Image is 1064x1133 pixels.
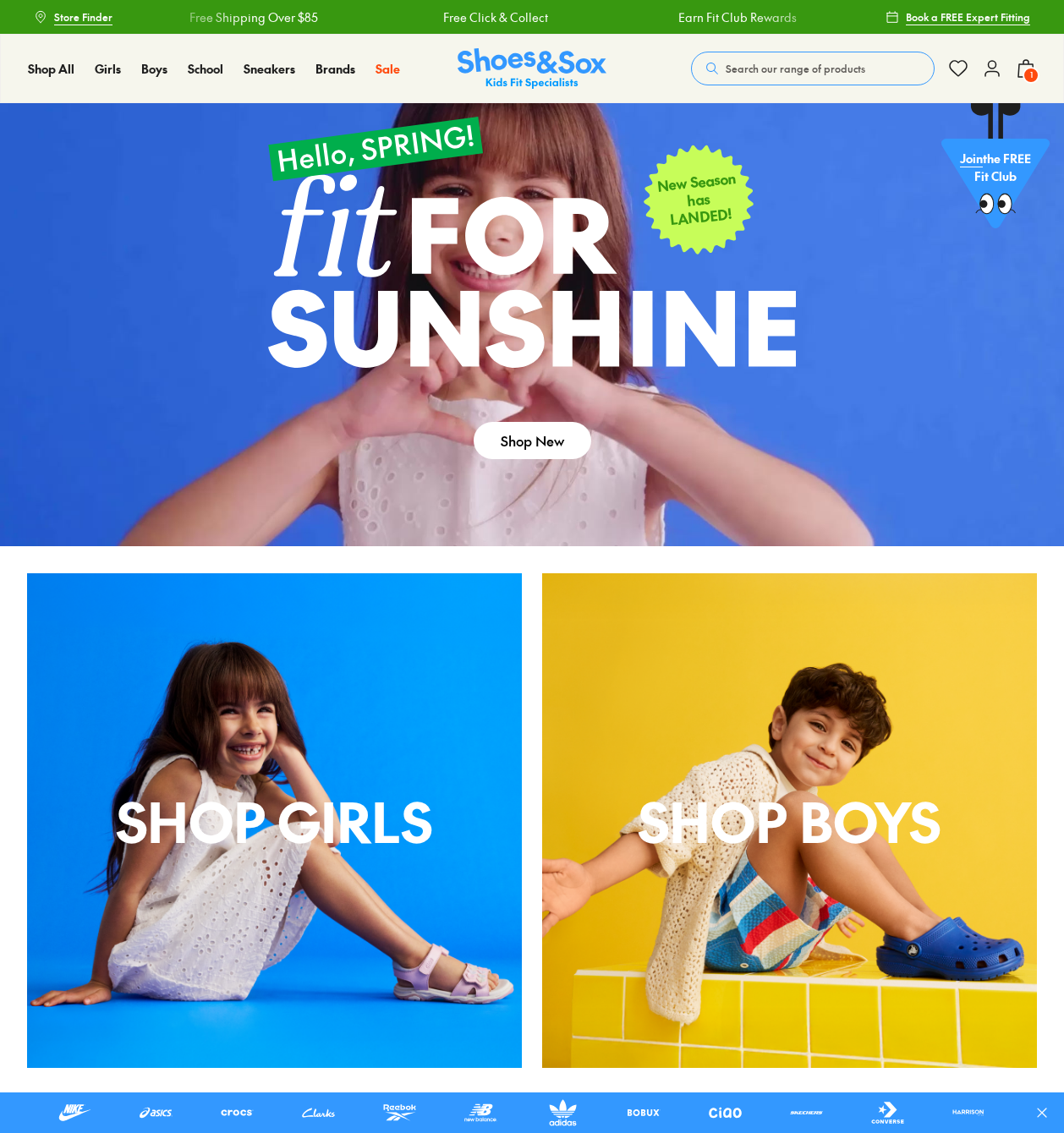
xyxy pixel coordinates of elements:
a: Jointhe FREE Fit Club [941,102,1050,238]
a: Earn Fit Club Rewards [675,8,793,26]
a: Shop Girls [27,573,522,1068]
a: Brands [315,60,355,78]
p: the FREE Fit Club [941,136,1050,199]
span: Search our range of products [726,61,865,76]
span: Store Finder [54,9,112,25]
button: 1 [1016,50,1036,87]
a: Free Shipping Over $85 [186,8,315,26]
span: Book a FREE Expert Fitting [906,9,1030,25]
a: Book a FREE Expert Fitting [886,2,1030,32]
a: shop boys [542,573,1037,1068]
span: School [188,60,223,77]
a: Shoes & Sox [458,48,606,90]
span: Join [960,150,983,167]
button: Search our range of products [691,52,935,85]
a: Shop All [28,60,74,78]
img: SNS_Logo_Responsive.svg [458,48,606,90]
a: Store Finder [34,2,112,32]
a: Sneakers [244,60,295,78]
a: Sale [376,60,400,78]
span: Sale [376,60,400,77]
a: Boys [141,60,167,78]
a: Shop New [474,422,591,459]
a: School [188,60,223,78]
span: Boys [141,60,167,77]
p: Shop Girls [27,780,522,862]
span: Girls [95,60,121,77]
span: Shop All [28,60,74,77]
a: Free Click & Collect [440,8,545,26]
span: 1 [1023,67,1039,84]
span: Sneakers [244,60,295,77]
p: shop boys [542,780,1037,862]
span: Brands [315,60,355,77]
a: Girls [95,60,121,78]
